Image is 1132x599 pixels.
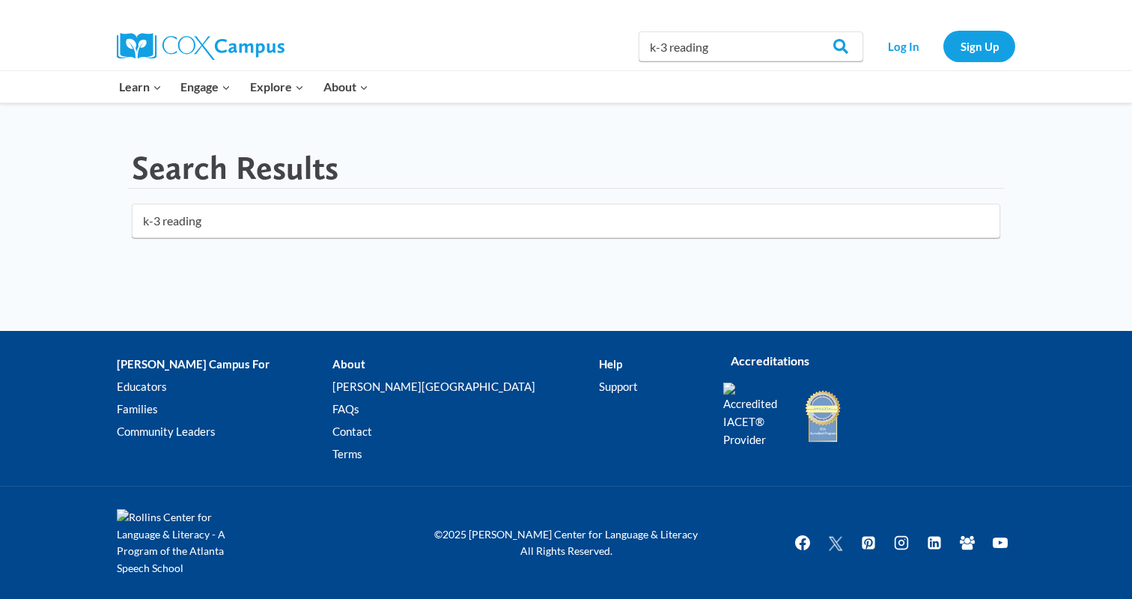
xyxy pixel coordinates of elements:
a: Contact [332,421,598,443]
a: Twitter [821,528,850,558]
span: Engage [180,77,231,97]
a: Community Leaders [117,421,332,443]
span: About [323,77,368,97]
a: FAQs [332,398,598,421]
img: IDA Accredited [804,389,842,444]
a: Terms [332,443,598,466]
a: Instagram [886,528,916,558]
a: Families [117,398,332,421]
a: Support [599,376,701,398]
a: Facebook Group [952,528,982,558]
p: ©2025 [PERSON_NAME] Center for Language & Literacy All Rights Reserved. [424,526,708,560]
img: Twitter X icon white [827,535,845,552]
span: Learn [119,77,162,97]
img: Accredited IACET® Provider [723,383,787,449]
nav: Secondary Navigation [871,31,1015,61]
a: [PERSON_NAME][GEOGRAPHIC_DATA] [332,376,598,398]
a: YouTube [985,528,1015,558]
img: Rollins Center for Language & Literacy - A Program of the Atlanta Speech School [117,509,252,577]
img: Cox Campus [117,33,284,60]
a: Log In [871,31,936,61]
span: Explore [250,77,304,97]
input: Search for... [132,204,1000,238]
a: Linkedin [919,528,949,558]
strong: Accreditations [731,353,809,368]
input: Search Cox Campus [639,31,863,61]
a: Pinterest [853,528,883,558]
nav: Primary Navigation [109,71,377,103]
a: Sign Up [943,31,1015,61]
h1: Search Results [132,148,338,188]
a: Educators [117,376,332,398]
a: Facebook [788,528,818,558]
